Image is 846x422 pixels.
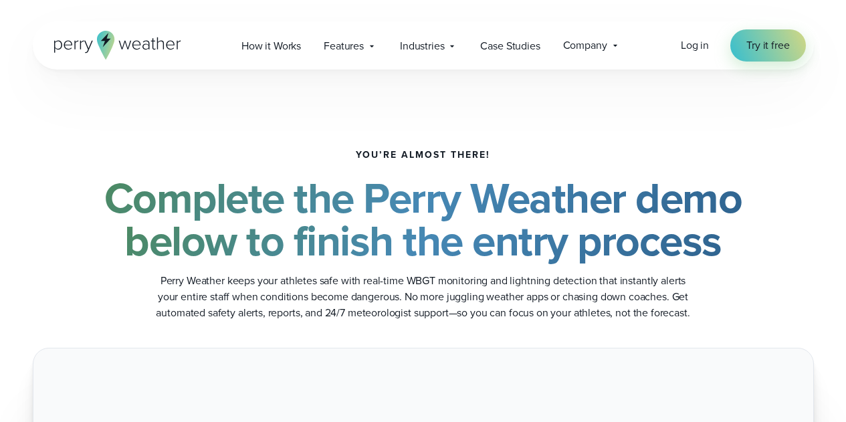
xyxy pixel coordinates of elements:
[241,38,301,54] span: How it Works
[480,38,540,54] span: Case Studies
[746,37,789,54] span: Try it free
[230,32,312,60] a: How it Works
[104,167,742,272] strong: Complete the Perry Weather demo below to finish the entry process
[356,150,490,161] h5: You’re almost there!
[324,38,364,54] span: Features
[469,32,551,60] a: Case Studies
[156,273,691,321] p: Perry Weather keeps your athletes safe with real-time WBGT monitoring and lightning detection tha...
[563,37,607,54] span: Company
[681,37,709,54] a: Log in
[400,38,444,54] span: Industries
[730,29,805,62] a: Try it free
